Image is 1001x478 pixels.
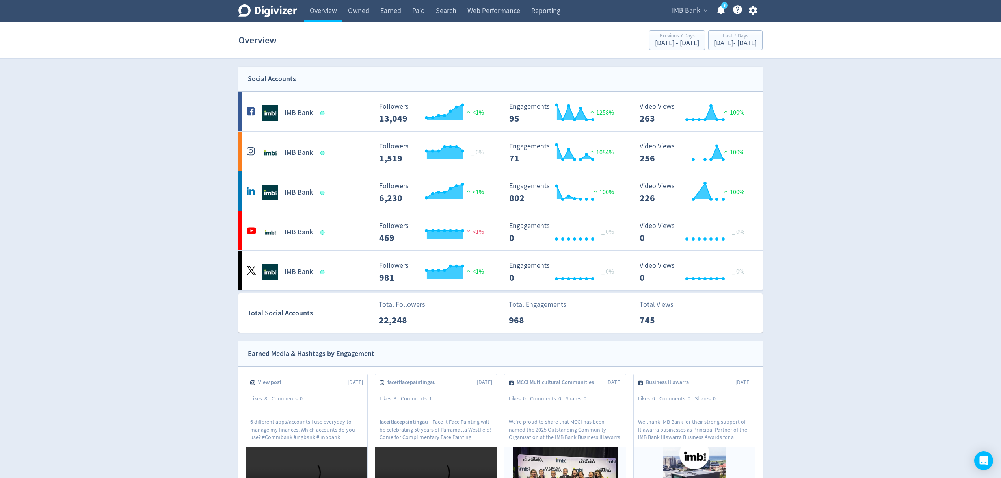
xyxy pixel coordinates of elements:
[387,378,440,386] span: faceitfacepaintingau
[702,7,709,14] span: expand_more
[722,148,744,156] span: 100%
[264,395,267,402] span: 8
[320,230,327,235] span: Data last synced: 29 Sep 2025, 6:02am (AEST)
[465,109,473,115] img: positive-performance.svg
[465,228,473,234] img: negative-performance.svg
[258,378,286,386] span: View post
[465,109,484,117] span: <1%
[592,188,599,194] img: positive-performance.svg
[238,251,763,290] a: IMB Bank undefinedIMB Bank Followers 981 Followers 981 <1% Engagements 0 Engagements 0 _ 0% Video...
[465,268,473,274] img: positive-performance.svg
[636,222,754,243] svg: Video Views 0
[588,148,596,154] img: positive-performance.svg
[584,395,586,402] span: 0
[248,348,374,359] div: Earned Media & Hashtags by Engagement
[505,143,623,163] svg: Engagements 71
[477,378,492,386] span: [DATE]
[638,418,751,440] p: We thank IMB Bank for their strong support of Illawarra businesses as Principal Partner of the IM...
[659,395,695,403] div: Comments
[272,395,307,403] div: Comments
[714,40,757,47] div: [DATE] - [DATE]
[375,182,493,203] svg: Followers 6,230
[285,108,313,118] h5: IMB Bank
[601,228,614,236] span: _ 0%
[465,268,484,276] span: <1%
[592,188,614,196] span: 100%
[465,188,473,194] img: positive-performance.svg
[655,40,699,47] div: [DATE] - [DATE]
[649,30,705,50] button: Previous 7 Days[DATE] - [DATE]
[505,182,623,203] svg: Engagements 802
[380,418,432,426] span: faceitfacepaintingau
[722,188,744,196] span: 100%
[672,4,700,17] span: IMB Bank
[375,143,493,163] svg: Followers 1,519
[262,264,278,280] img: IMB Bank undefined
[722,109,744,117] span: 100%
[721,2,728,9] a: 5
[588,109,596,115] img: positive-performance.svg
[606,378,621,386] span: [DATE]
[262,224,278,240] img: IMB Bank undefined
[375,222,493,243] svg: Followers 469
[247,308,373,319] div: Total Social Accounts
[380,395,401,403] div: Likes
[588,148,614,156] span: 1084%
[509,313,554,327] p: 968
[530,395,566,403] div: Comments
[320,111,327,115] span: Data last synced: 28 Sep 2025, 6:02pm (AEST)
[238,28,277,53] h1: Overview
[262,145,278,161] img: IMB Bank undefined
[640,313,685,327] p: 745
[262,185,278,200] img: IMB Bank undefined
[248,73,296,85] div: Social Accounts
[238,132,763,171] a: IMB Bank undefinedIMB Bank Followers 1,519 Followers 1,519 _ 0% Engagements 71 Engagements 71 108...
[509,395,530,403] div: Likes
[714,33,757,40] div: Last 7 Days
[285,188,313,197] h5: IMB Bank
[588,109,614,117] span: 1258%
[724,3,726,8] text: 5
[375,262,493,283] svg: Followers 981
[505,222,623,243] svg: Engagements 0
[320,270,327,274] span: Data last synced: 28 Sep 2025, 3:02pm (AEST)
[655,33,699,40] div: Previous 7 Days
[601,268,614,276] span: _ 0%
[509,418,621,440] p: We’re proud to share that MCCI has been named the 2025 Outstanding Community Organisation at the ...
[379,299,425,310] p: Total Followers
[348,378,363,386] span: [DATE]
[732,268,744,276] span: _ 0%
[471,148,484,156] span: _ 0%
[250,418,363,440] p: 6 different apps/accounts I use everyday to manage my finances. Which accounts do you use? #Commb...
[640,299,685,310] p: Total Views
[638,395,659,403] div: Likes
[238,92,763,131] a: IMB Bank undefinedIMB Bank Followers 13,049 Followers 13,049 <1% Engagements 95 Engagements 95 12...
[401,395,436,403] div: Comments
[238,211,763,250] a: IMB Bank undefinedIMB Bank Followers 469 Followers 469 <1% Engagements 0 Engagements 0 _ 0% Video...
[238,171,763,211] a: IMB Bank undefinedIMB Bank Followers 6,230 Followers 6,230 <1% Engagements 802 Engagements 802 10...
[285,267,313,277] h5: IMB Bank
[722,109,730,115] img: positive-performance.svg
[505,262,623,283] svg: Engagements 0
[320,151,327,155] span: Data last synced: 28 Sep 2025, 10:01pm (AEST)
[708,30,763,50] button: Last 7 Days[DATE]- [DATE]
[523,395,526,402] span: 0
[375,103,493,124] svg: Followers 13,049
[517,378,598,386] span: MCCI Multicultural Communities
[636,262,754,283] svg: Video Views 0
[320,191,327,195] span: Data last synced: 29 Sep 2025, 9:02am (AEST)
[465,228,484,236] span: <1%
[713,395,716,402] span: 0
[509,299,566,310] p: Total Engagements
[636,182,754,203] svg: Video Views 226
[465,188,484,196] span: <1%
[285,228,313,237] h5: IMB Bank
[300,395,303,402] span: 0
[688,395,690,402] span: 0
[646,378,693,386] span: Business Illawarra
[285,148,313,157] h5: IMB Bank
[394,395,396,402] span: 3
[652,395,655,402] span: 0
[974,451,993,470] div: Open Intercom Messenger
[695,395,720,403] div: Shares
